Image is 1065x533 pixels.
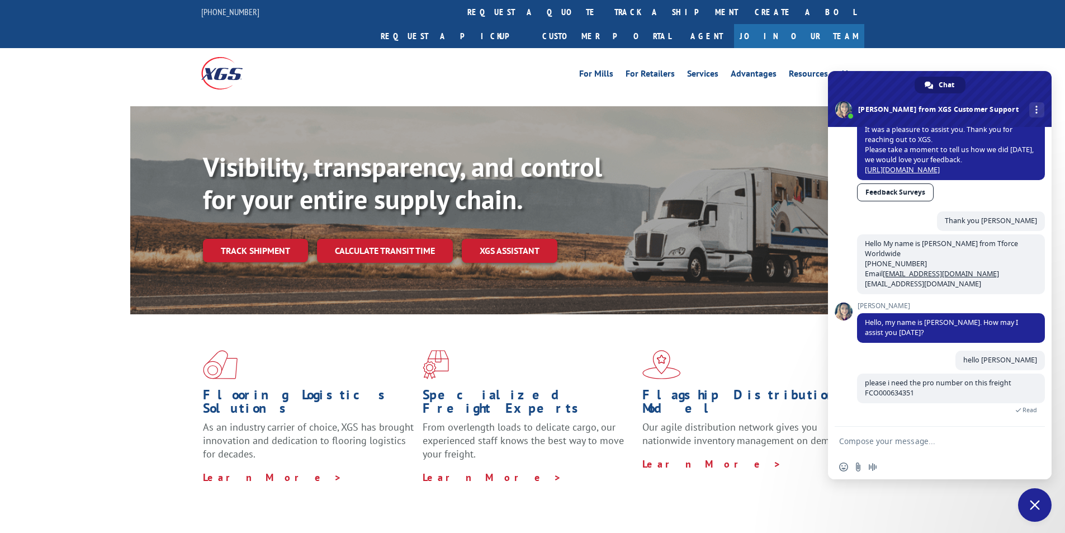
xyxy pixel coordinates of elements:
[423,421,634,470] p: From overlength loads to delicate cargo, our experienced staff knows the best way to move your fr...
[423,471,562,484] a: Learn More >
[1023,406,1037,414] span: Read
[642,350,681,379] img: xgs-icon-flagship-distribution-model-red
[534,24,679,48] a: Customer Portal
[939,77,954,93] span: Chat
[201,6,259,17] a: [PHONE_NUMBER]
[839,436,1016,446] textarea: Compose your message...
[854,463,863,471] span: Send a file
[423,388,634,421] h1: Specialized Freight Experts
[423,350,449,379] img: xgs-icon-focused-on-flooring-red
[579,69,613,82] a: For Mills
[372,24,534,48] a: Request a pickup
[883,269,999,279] a: [EMAIL_ADDRESS][DOMAIN_NAME]
[687,69,718,82] a: Services
[731,69,777,82] a: Advantages
[963,355,1037,365] span: hello [PERSON_NAME]
[203,149,602,216] b: Visibility, transparency, and control for your entire supply chain.
[203,471,342,484] a: Learn More >
[865,378,1011,398] span: please i need the pro number on this freight FCO000634351
[789,69,828,82] a: Resources
[626,69,675,82] a: For Retailers
[865,125,1034,174] span: It was a pleasure to assist you. Thank you for reaching out to XGS. Please take a moment to tell ...
[865,165,940,174] a: [URL][DOMAIN_NAME]
[642,421,848,447] span: Our agile distribution network gives you nationwide inventory management on demand.
[1029,102,1044,117] div: More channels
[857,302,1045,310] span: [PERSON_NAME]
[1018,488,1052,522] div: Close chat
[868,463,877,471] span: Audio message
[203,350,238,379] img: xgs-icon-total-supply-chain-intelligence-red
[317,239,453,263] a: Calculate transit time
[839,463,848,471] span: Insert an emoji
[865,318,1018,337] span: Hello, my name is [PERSON_NAME]. How may I assist you [DATE]?
[945,216,1037,225] span: Thank you [PERSON_NAME]
[642,457,782,470] a: Learn More >
[840,69,864,82] a: About
[857,183,934,201] a: Feedback Surveys
[642,388,854,421] h1: Flagship Distribution Model
[203,421,414,460] span: As an industry carrier of choice, XGS has brought innovation and dedication to flooring logistics...
[203,239,308,262] a: Track shipment
[203,388,414,421] h1: Flooring Logistics Solutions
[865,239,1018,289] span: Hello My name is [PERSON_NAME] from Tforce Worldwide [PHONE_NUMBER] Email [EMAIL_ADDRESS][DOMAIN_...
[915,77,965,93] div: Chat
[734,24,864,48] a: Join Our Team
[462,239,557,263] a: XGS ASSISTANT
[679,24,734,48] a: Agent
